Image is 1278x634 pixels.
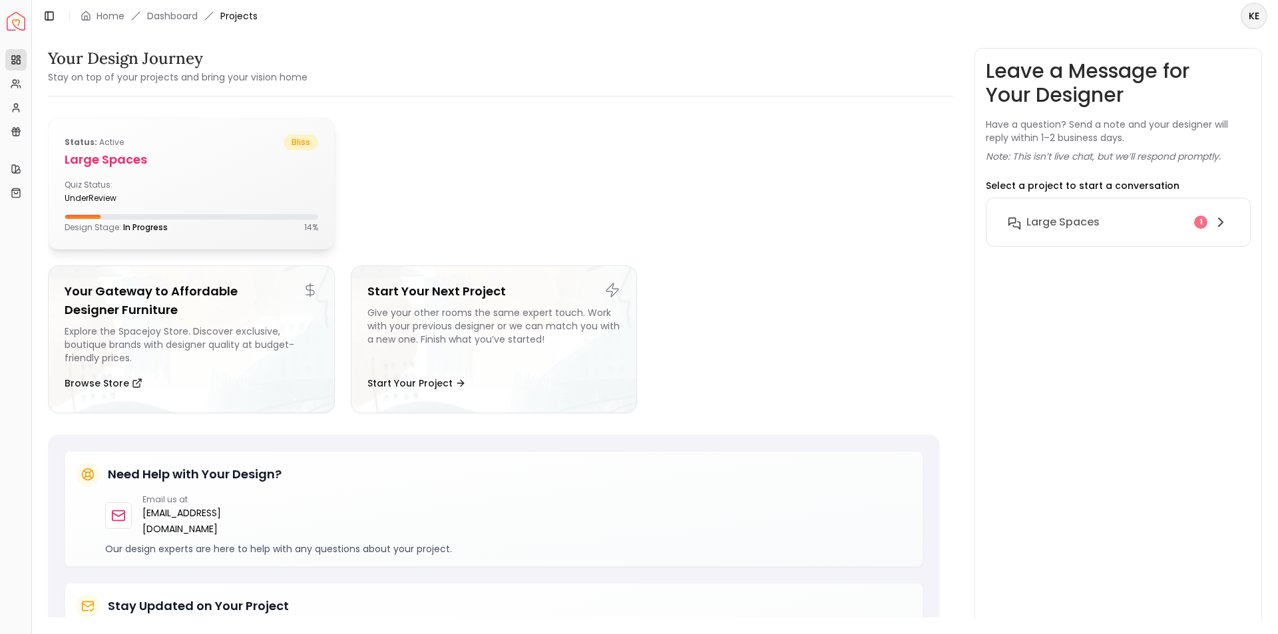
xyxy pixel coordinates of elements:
span: bliss [284,134,318,150]
b: Status: [65,136,97,148]
span: In Progress [123,222,168,233]
p: Design Stage: [65,222,168,233]
p: active [65,134,124,150]
a: Dashboard [147,9,198,23]
h5: Start Your Next Project [367,282,621,301]
a: Start Your Next ProjectGive your other rooms the same expert touch. Work with your previous desig... [351,265,638,413]
h3: Your Design Journey [48,48,308,69]
a: Spacejoy [7,12,25,31]
div: 1 [1194,216,1207,229]
p: Have a question? Send a note and your designer will reply within 1–2 business days. [986,118,1251,144]
div: underReview [65,193,186,204]
p: Email us at [142,494,291,505]
button: KE [1241,3,1267,29]
div: Quiz Status: [65,180,186,204]
span: KE [1242,4,1266,28]
div: Explore the Spacejoy Store. Discover exclusive, boutique brands with designer quality at budget-f... [65,325,318,365]
a: Your Gateway to Affordable Designer FurnitureExplore the Spacejoy Store. Discover exclusive, bout... [48,265,335,413]
p: Our design experts are here to help with any questions about your project. [105,542,912,555]
h5: Stay Updated on Your Project [108,597,289,615]
h3: Leave a Message for Your Designer [986,59,1251,107]
h5: Your Gateway to Affordable Designer Furniture [65,282,318,319]
button: Browse Store [65,370,142,396]
small: Stay on top of your projects and bring your vision home [48,71,308,84]
p: Select a project to start a conversation [986,179,1179,192]
div: Give your other rooms the same expert touch. Work with your previous designer or we can match you... [367,306,621,365]
img: Spacejoy Logo [7,12,25,31]
h6: Large Spaces [1026,214,1100,230]
h5: Large Spaces [65,150,318,169]
p: Note: This isn’t live chat, but we’ll respond promptly. [986,150,1221,163]
span: Projects [220,9,258,23]
p: 14 % [304,222,318,233]
button: Large Spaces1 [997,209,1239,236]
button: Start Your Project [367,370,466,396]
h5: Need Help with Your Design? [108,465,282,484]
a: Home [97,9,124,23]
a: [EMAIL_ADDRESS][DOMAIN_NAME] [142,505,291,537]
nav: breadcrumb [81,9,258,23]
